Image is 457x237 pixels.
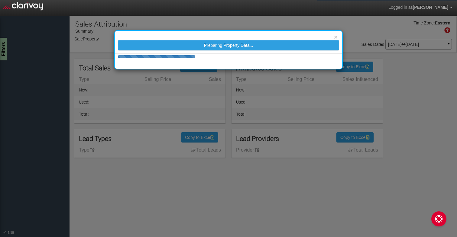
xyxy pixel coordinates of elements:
[334,34,338,40] button: ×
[384,0,457,15] a: Logged in as[PERSON_NAME]
[388,5,413,10] span: Logged in as
[204,43,253,48] span: Preparing Property Data...
[118,40,339,50] button: Preparing Property Data...
[413,5,448,10] span: [PERSON_NAME]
